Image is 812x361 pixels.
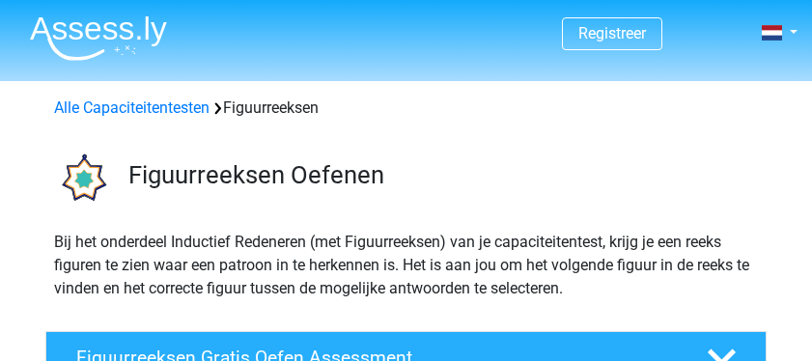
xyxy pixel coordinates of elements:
h3: Figuurreeksen Oefenen [128,160,751,190]
a: Alle Capaciteitentesten [54,98,210,117]
a: Registreer [578,24,646,42]
p: Bij het onderdeel Inductief Redeneren (met Figuurreeksen) van je capaciteitentest, krijg je een r... [54,231,758,300]
img: figuurreeksen [46,143,118,214]
img: Assessly [30,15,167,61]
div: Figuurreeksen [46,97,766,120]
